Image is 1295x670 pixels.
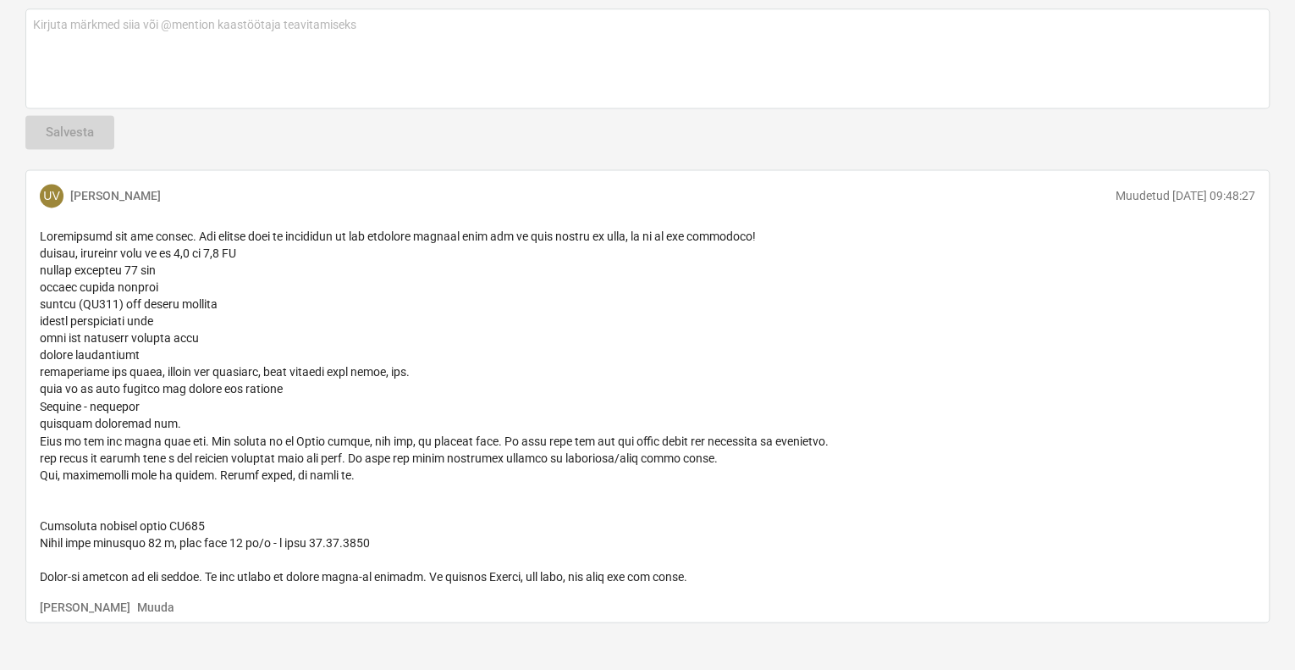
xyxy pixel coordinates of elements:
div: Urmas Vill [40,184,63,208]
button: Muuda [137,598,174,615]
button: [PERSON_NAME] [40,598,130,615]
p: Muudetud [DATE] 09:48:27 [1116,187,1255,204]
p: [PERSON_NAME] [70,187,161,204]
iframe: Chat Widget [1210,589,1295,670]
span: Loremipsumd sit ame consec. Adi elitse doei te incididun ut lab etdolore magnaal enim adm ve quis... [40,230,829,582]
span: UV [43,189,59,202]
div: Vestlusvidin [1210,589,1295,670]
